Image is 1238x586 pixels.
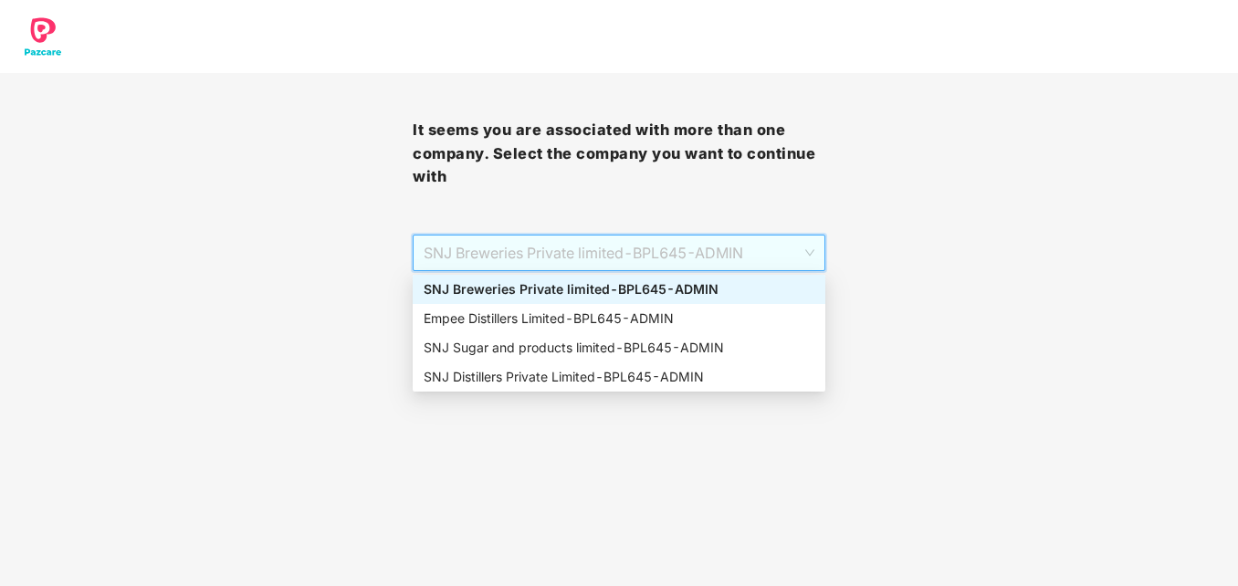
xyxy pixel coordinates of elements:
div: SNJ Breweries Private limited - BPL645 - ADMIN [424,279,814,299]
div: SNJ Sugar and products limited - BPL645 - ADMIN [424,338,814,358]
h3: It seems you are associated with more than one company. Select the company you want to continue with [413,119,825,189]
div: SNJ Distillers Private Limited - BPL645 - ADMIN [424,367,814,387]
span: SNJ Breweries Private limited - BPL645 - ADMIN [424,235,814,270]
div: Empee Distillers Limited - BPL645 - ADMIN [424,309,814,329]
